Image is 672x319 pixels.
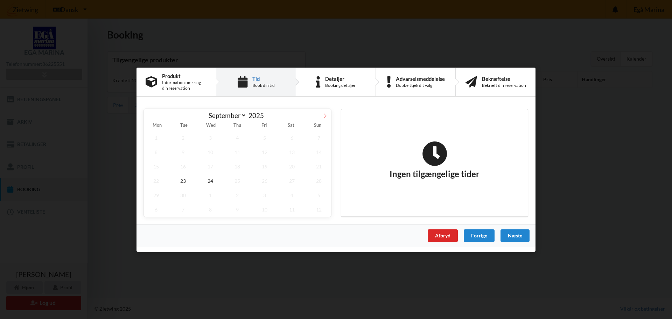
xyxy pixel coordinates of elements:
div: Bekræft din reservation [482,83,526,88]
span: September 24, 2025 [198,173,223,188]
span: September 21, 2025 [307,159,331,173]
div: Information omkring din reservation [162,80,207,91]
span: October 4, 2025 [280,188,304,202]
span: October 5, 2025 [307,188,331,202]
div: Bekræftelse [482,76,526,81]
span: September 29, 2025 [144,188,168,202]
input: Year [246,111,269,119]
div: Booking detaljer [325,83,356,88]
span: September 15, 2025 [144,159,168,173]
div: Næste [500,229,530,242]
span: September 18, 2025 [225,159,250,173]
span: Wed [197,123,224,128]
div: Forrige [464,229,495,242]
div: Tid [252,76,275,81]
span: September 17, 2025 [198,159,223,173]
span: October 10, 2025 [252,202,277,216]
span: September 30, 2025 [171,188,196,202]
span: September 9, 2025 [171,145,196,159]
div: Dobbelttjek dit valg [396,83,445,88]
span: September 4, 2025 [225,130,250,145]
span: October 11, 2025 [280,202,304,216]
span: October 9, 2025 [225,202,250,216]
span: September 28, 2025 [307,173,331,188]
span: September 8, 2025 [144,145,168,159]
span: September 14, 2025 [307,145,331,159]
span: September 1, 2025 [144,130,168,145]
span: October 6, 2025 [144,202,168,216]
span: Sun [304,123,331,128]
span: October 3, 2025 [252,188,277,202]
span: September 12, 2025 [252,145,277,159]
span: September 10, 2025 [198,145,223,159]
div: Detaljer [325,76,356,81]
span: September 19, 2025 [252,159,277,173]
span: Tue [170,123,197,128]
span: October 1, 2025 [198,188,223,202]
span: Sat [278,123,304,128]
span: Mon [144,123,170,128]
span: September 22, 2025 [144,173,168,188]
span: September 20, 2025 [280,159,304,173]
span: September 7, 2025 [307,130,331,145]
div: Afbryd [428,229,458,242]
span: Thu [224,123,251,128]
div: Book din tid [252,83,275,88]
span: September 13, 2025 [280,145,304,159]
span: September 3, 2025 [198,130,223,145]
span: September 26, 2025 [252,173,277,188]
span: October 2, 2025 [225,188,250,202]
span: October 7, 2025 [171,202,196,216]
h2: Ingen tilgængelige tider [390,141,479,179]
span: September 25, 2025 [225,173,250,188]
span: September 2, 2025 [171,130,196,145]
span: September 23, 2025 [171,173,196,188]
span: October 12, 2025 [307,202,331,216]
span: September 16, 2025 [171,159,196,173]
span: October 8, 2025 [198,202,223,216]
select: Month [205,111,247,120]
span: September 11, 2025 [225,145,250,159]
div: Produkt [162,73,207,78]
div: Advarselsmeddelelse [396,76,445,81]
span: September 5, 2025 [252,130,277,145]
span: September 6, 2025 [280,130,304,145]
span: September 27, 2025 [280,173,304,188]
span: Fri [251,123,278,128]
